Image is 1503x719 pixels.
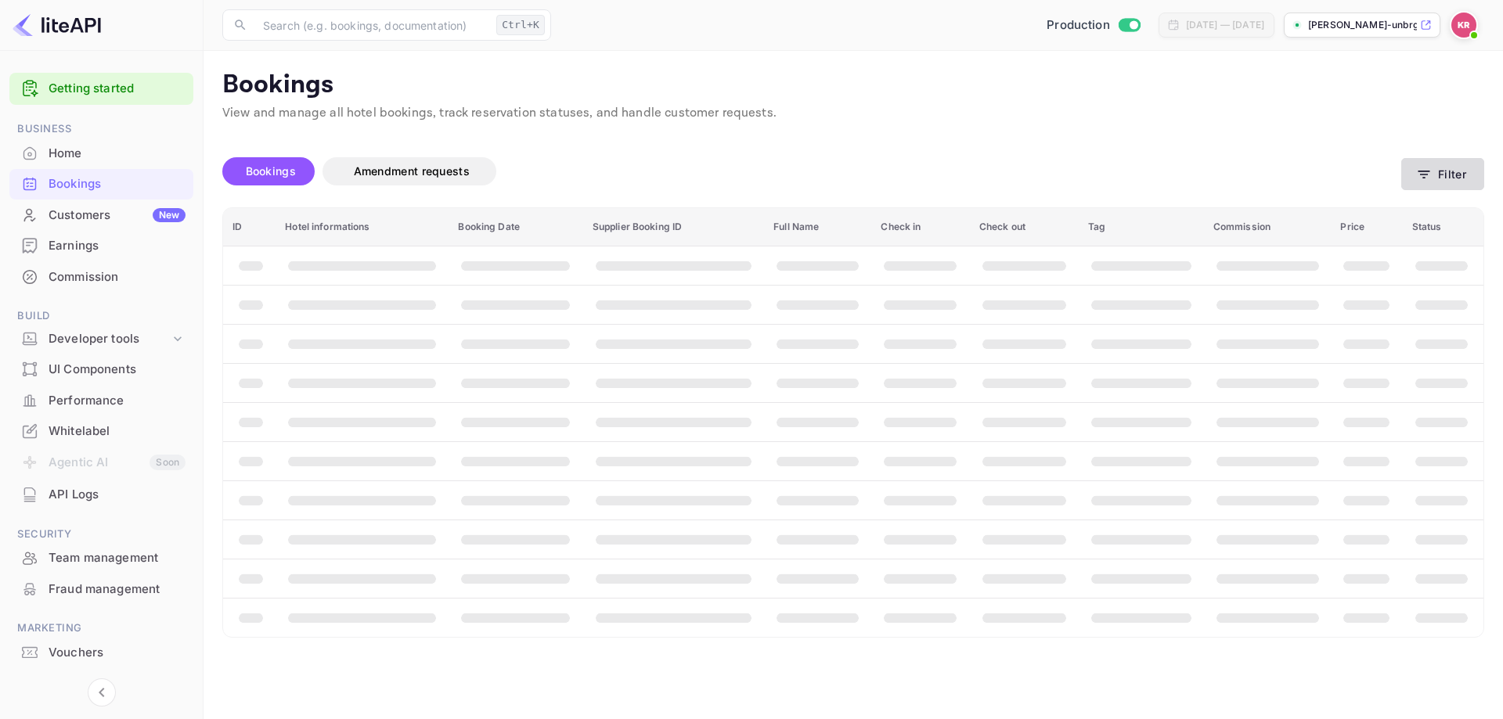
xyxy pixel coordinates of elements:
div: Whitelabel [9,416,193,447]
span: Bookings [246,164,296,178]
th: Supplier Booking ID [583,208,764,246]
button: Filter [1401,158,1484,190]
div: UI Components [9,354,193,385]
a: Fraud management [9,574,193,603]
img: Kobus Roux [1451,13,1476,38]
a: API Logs [9,480,193,509]
a: Team management [9,543,193,572]
th: Price [1331,208,1402,246]
input: Search (e.g. bookings, documentation) [254,9,490,41]
span: Build [9,307,193,325]
div: Ctrl+K [496,15,545,35]
div: Fraud management [49,581,186,599]
p: Bookings [222,70,1484,101]
div: Whitelabel [49,422,186,440]
th: Commission [1204,208,1332,246]
th: Status [1403,208,1483,246]
a: Performance [9,386,193,415]
span: Business [9,120,193,138]
span: Production [1047,16,1110,34]
div: Vouchers [49,644,186,662]
div: Switch to Sandbox mode [1040,16,1146,34]
div: [DATE] — [DATE] [1186,18,1264,32]
div: Team management [9,543,193,573]
a: UI Components [9,354,193,383]
a: Commission [9,262,193,291]
span: Marketing [9,620,193,637]
a: Bookings [9,169,193,198]
div: Performance [9,386,193,416]
div: Commission [49,268,186,286]
div: account-settings tabs [222,157,1401,185]
th: ID [223,208,276,246]
p: View and manage all hotel bookings, track reservation statuses, and handle customer requests. [222,104,1484,123]
div: Customers [49,207,186,225]
a: Whitelabel [9,416,193,445]
div: Bookings [9,169,193,200]
th: Check out [970,208,1079,246]
div: API Logs [9,480,193,510]
img: LiteAPI logo [13,13,101,38]
a: CustomersNew [9,200,193,229]
th: Tag [1079,208,1204,246]
a: Getting started [49,80,186,98]
div: Home [49,145,186,163]
span: Security [9,526,193,543]
span: Amendment requests [354,164,470,178]
div: Performance [49,392,186,410]
div: Home [9,138,193,169]
div: Earnings [49,237,186,255]
div: Fraud management [9,574,193,605]
div: API Logs [49,486,186,504]
div: Getting started [9,73,193,105]
div: Bookings [49,175,186,193]
button: Collapse navigation [88,678,116,706]
th: Hotel informations [276,208,449,246]
a: Vouchers [9,638,193,667]
div: CustomersNew [9,200,193,231]
a: Earnings [9,231,193,260]
div: Team management [49,549,186,567]
p: [PERSON_NAME]-unbrg.[PERSON_NAME]... [1308,18,1417,32]
div: Commission [9,262,193,293]
div: Developer tools [49,330,170,348]
th: Check in [871,208,969,246]
div: Vouchers [9,638,193,668]
div: Earnings [9,231,193,261]
th: Full Name [764,208,871,246]
div: Developer tools [9,325,193,353]
div: New [153,208,186,222]
table: booking table [223,208,1483,637]
div: UI Components [49,361,186,379]
th: Booking Date [449,208,582,246]
a: Home [9,138,193,167]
